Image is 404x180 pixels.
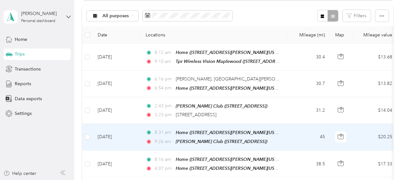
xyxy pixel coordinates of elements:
[288,124,330,151] td: 45
[102,14,129,18] span: All purposes
[176,86,291,91] span: Home ([STREET_ADDRESS][PERSON_NAME][US_STATE])
[155,111,173,118] span: 3:23 pm
[155,85,173,92] span: 6:54 pm
[288,71,330,97] td: 30.7
[155,165,173,172] span: 4:07 pm
[352,44,397,71] td: $13.68
[155,49,173,56] span: 8:12 am
[176,139,267,144] span: [PERSON_NAME] Club ([STREET_ADDRESS])
[155,156,173,163] span: 8:16 am
[93,151,141,177] td: [DATE]
[15,66,41,72] span: Transactions
[288,44,330,71] td: 30.4
[155,138,173,145] span: 9:26 am
[15,80,31,87] span: Reports
[155,58,173,65] span: 9:10 am
[288,97,330,124] td: 31.2
[352,97,397,124] td: $14.04
[288,151,330,177] td: 38.5
[176,50,291,55] span: Home ([STREET_ADDRESS][PERSON_NAME][US_STATE])
[93,97,141,124] td: [DATE]
[93,124,141,151] td: [DATE]
[155,76,173,83] span: 6:16 pm
[15,51,25,57] span: Trips
[176,112,216,117] span: [STREET_ADDRESS]
[352,26,397,44] th: Mileage value
[15,36,27,43] span: Home
[343,10,371,22] button: Filters
[93,26,141,44] th: Date
[176,76,344,82] span: [PERSON_NAME], [GEOGRAPHIC_DATA][PERSON_NAME], [GEOGRAPHIC_DATA]
[176,157,291,162] span: Home ([STREET_ADDRESS][PERSON_NAME][US_STATE])
[330,26,352,44] th: Map
[352,71,397,97] td: $13.82
[176,130,291,135] span: Home ([STREET_ADDRESS][PERSON_NAME][US_STATE])
[15,110,32,117] span: Settings
[93,44,141,71] td: [DATE]
[155,102,173,109] span: 2:43 pm
[21,10,61,17] div: [PERSON_NAME]
[368,144,404,180] iframe: Everlance-gr Chat Button Frame
[21,19,55,23] div: Personal dashboard
[352,151,397,177] td: $17.33
[141,26,288,44] th: Locations
[176,103,267,109] span: [PERSON_NAME] Club ([STREET_ADDRESS])
[4,170,36,177] button: Help center
[15,95,42,102] span: Data exports
[155,129,173,136] span: 8:31 am
[352,124,397,151] td: $20.25
[93,71,141,97] td: [DATE]
[288,26,330,44] th: Mileage (mi)
[176,59,286,64] span: Tpr Wireless Vision Maplewood ([STREET_ADDRESS])
[176,166,291,171] span: Home ([STREET_ADDRESS][PERSON_NAME][US_STATE])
